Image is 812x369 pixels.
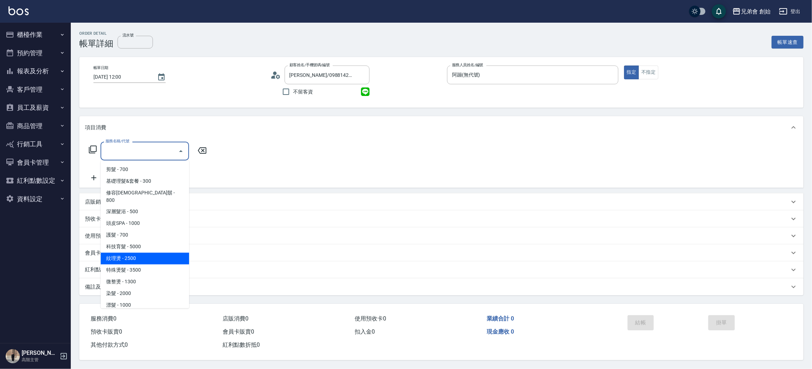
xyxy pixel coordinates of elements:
p: 預收卡販賣 [85,215,111,223]
div: 使用預收卡編輯訂單不得編輯預收卡使用 [79,227,804,244]
div: 會員卡銷售 [79,244,804,261]
button: Choose date, selected date is 2025-08-19 [153,69,170,86]
img: line_icon [361,87,370,96]
label: 流水號 [122,33,133,38]
div: 項目消費 [79,139,804,188]
div: 店販銷售 [79,193,804,210]
span: 服務消費 0 [91,315,116,322]
div: 紅利點數剩餘點數: 0 [79,261,804,278]
button: 登出 [776,5,804,18]
label: 服務人員姓名/編號 [452,62,483,68]
h2: Order detail [79,31,113,36]
img: Person [6,349,20,363]
span: 扣入金 0 [355,328,375,335]
p: 備註及來源 [85,283,111,291]
button: 兄弟會 創始 [730,4,773,19]
button: 報表及分析 [3,62,68,80]
span: 會員卡販賣 0 [223,328,254,335]
span: 染髮 - 2000 [101,288,189,300]
span: 漂髮 - 1000 [101,300,189,311]
span: 修容[DEMOGRAPHIC_DATA]鬍 - 800 [101,187,189,206]
label: 帳單日期 [93,65,108,70]
div: 預收卡販賣 [79,210,804,227]
span: 其他付款方式 0 [91,341,128,348]
span: 店販消費 0 [223,315,248,322]
h5: [PERSON_NAME] [22,350,58,357]
h3: 帳單詳細 [79,39,113,49]
label: 顧客姓名/手機號碼/編號 [290,62,330,68]
button: 指定 [624,66,639,79]
button: 櫃檯作業 [3,25,68,44]
button: 客戶管理 [3,80,68,99]
button: 商品管理 [3,117,68,135]
button: 資料設定 [3,190,68,208]
button: 帳單速查 [772,36,804,49]
span: 微整燙 - 1300 [101,276,189,288]
button: 會員卡管理 [3,153,68,172]
input: YYYY/MM/DD hh:mm [93,71,150,83]
button: Close [175,146,187,157]
span: 預收卡販賣 0 [91,328,122,335]
span: 護髮 - 700 [101,229,189,241]
span: 頭皮SPA - 1000 [101,218,189,229]
div: 兄弟會 創始 [741,7,771,16]
img: Logo [8,6,29,15]
span: 紋理燙 - 2500 [101,253,189,265]
span: 深層髮浴 - 500 [101,206,189,218]
label: 服務名稱/代號 [105,138,129,144]
button: 不指定 [639,66,658,79]
span: 業績合計 0 [487,315,514,322]
p: 會員卡銷售 [85,249,111,257]
span: 基礎理髮&套餐 - 300 [101,175,189,187]
button: save [712,4,726,18]
span: 不留客資 [293,88,313,96]
span: 使用預收卡 0 [355,315,386,322]
span: 紅利點數折抵 0 [223,341,260,348]
span: 特殊燙髮 - 3500 [101,265,189,276]
p: 店販銷售 [85,198,106,206]
button: 行銷工具 [3,135,68,153]
span: 剪髮 - 700 [101,164,189,175]
button: 紅利點數設定 [3,171,68,190]
span: 科技育髮 - 5000 [101,241,189,253]
span: 現金應收 0 [487,328,514,335]
button: 預約管理 [3,44,68,62]
button: 員工及薪資 [3,98,68,117]
p: 使用預收卡 [85,232,111,240]
div: 備註及來源 [79,278,804,295]
p: 高階主管 [22,357,58,363]
div: 項目消費 [79,116,804,139]
p: 紅利點數 [85,266,127,274]
p: 項目消費 [85,124,106,131]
